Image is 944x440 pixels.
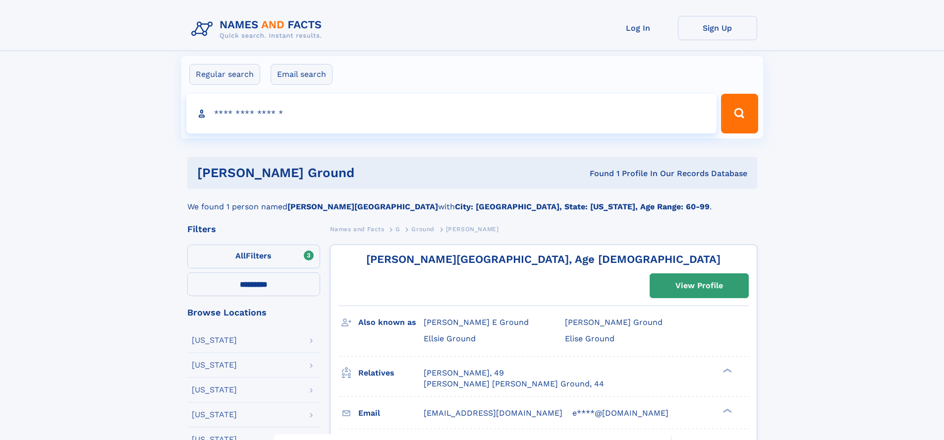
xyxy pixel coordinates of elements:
[395,223,400,235] a: G
[187,189,757,213] div: We found 1 person named with .
[187,225,320,234] div: Filters
[197,167,472,179] h1: [PERSON_NAME] ground
[675,274,723,297] div: View Profile
[472,168,747,179] div: Found 1 Profile In Our Records Database
[271,64,333,85] label: Email search
[192,386,237,394] div: [US_STATE]
[187,245,320,268] label: Filters
[455,202,710,211] b: City: [GEOGRAPHIC_DATA], State: [US_STATE], Age Range: 60-99
[599,16,678,40] a: Log In
[287,202,438,211] b: [PERSON_NAME][GEOGRAPHIC_DATA]
[678,16,757,40] a: Sign Up
[424,317,529,327] span: [PERSON_NAME] E Ground
[446,226,499,233] span: [PERSON_NAME]
[330,223,385,235] a: Names and Facts
[721,407,732,414] div: ❯
[721,94,758,133] button: Search Button
[358,405,424,422] h3: Email
[358,314,424,331] h3: Also known as
[424,408,562,418] span: [EMAIL_ADDRESS][DOMAIN_NAME]
[189,64,260,85] label: Regular search
[424,378,604,389] a: [PERSON_NAME] [PERSON_NAME] Ground, 44
[192,336,237,344] div: [US_STATE]
[366,253,721,265] a: [PERSON_NAME][GEOGRAPHIC_DATA], Age [DEMOGRAPHIC_DATA]
[187,16,330,43] img: Logo Names and Facts
[358,365,424,381] h3: Relatives
[187,308,320,317] div: Browse Locations
[424,368,504,378] a: [PERSON_NAME], 49
[650,274,748,298] a: View Profile
[424,334,476,343] span: Ellsie Ground
[721,367,732,374] div: ❯
[192,411,237,419] div: [US_STATE]
[411,226,435,233] span: Ground
[395,226,400,233] span: G
[235,251,246,260] span: All
[565,334,614,343] span: Elise Ground
[411,223,435,235] a: Ground
[565,317,663,327] span: [PERSON_NAME] Ground
[186,94,717,133] input: search input
[192,361,237,369] div: [US_STATE]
